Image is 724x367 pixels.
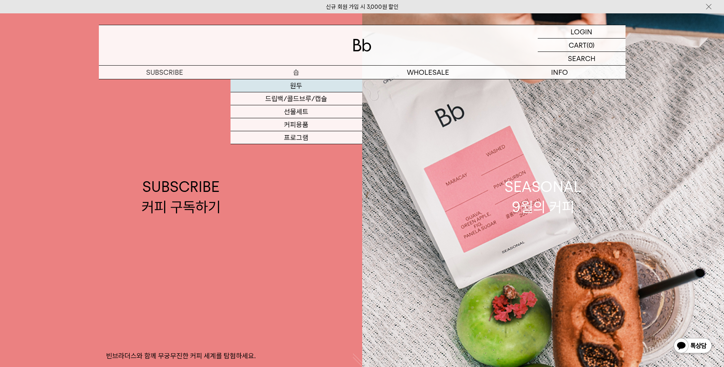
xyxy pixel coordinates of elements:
a: 커피용품 [231,118,362,131]
p: SEARCH [568,52,595,65]
a: 신규 회원 가입 시 3,000원 할인 [326,3,398,10]
p: CART [569,39,587,52]
a: LOGIN [538,25,626,39]
a: 프로그램 [231,131,362,144]
a: SUBSCRIBE [99,66,231,79]
a: 드립백/콜드브루/캡슐 [231,92,362,105]
div: SEASONAL 9월의 커피 [505,177,582,217]
img: 로고 [353,39,371,52]
a: 원두 [231,79,362,92]
img: 카카오톡 채널 1:1 채팅 버튼 [673,337,713,356]
a: 선물세트 [231,105,362,118]
div: SUBSCRIBE 커피 구독하기 [142,177,221,217]
p: (0) [587,39,595,52]
a: CART (0) [538,39,626,52]
a: 숍 [231,66,362,79]
p: LOGIN [571,25,592,38]
p: WHOLESALE [362,66,494,79]
p: INFO [494,66,626,79]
